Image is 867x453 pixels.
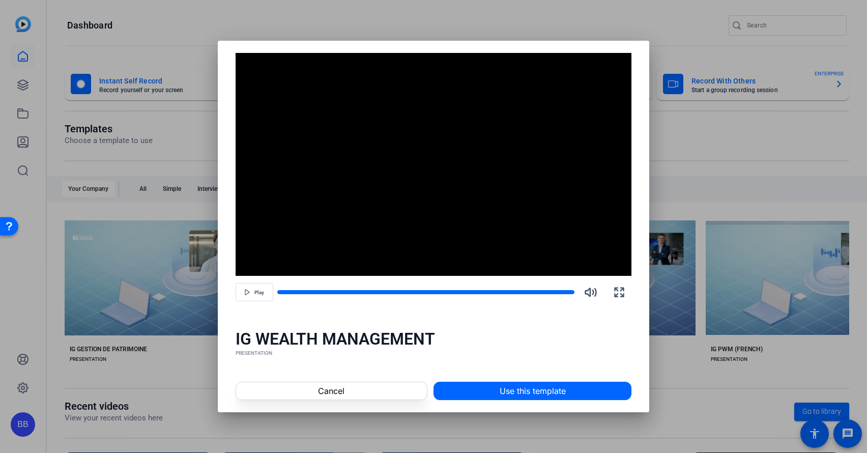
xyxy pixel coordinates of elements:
button: Cancel [236,382,427,400]
button: Play [236,283,273,301]
span: Cancel [318,385,344,397]
span: Play [254,290,264,296]
div: IG WEALTH MANAGEMENT [236,329,632,349]
button: Mute [579,280,603,304]
button: Fullscreen [607,280,631,304]
button: Use this template [434,382,631,400]
div: PRESENTATION [236,349,632,357]
span: Use this template [500,385,566,397]
div: Video Player [236,53,632,276]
